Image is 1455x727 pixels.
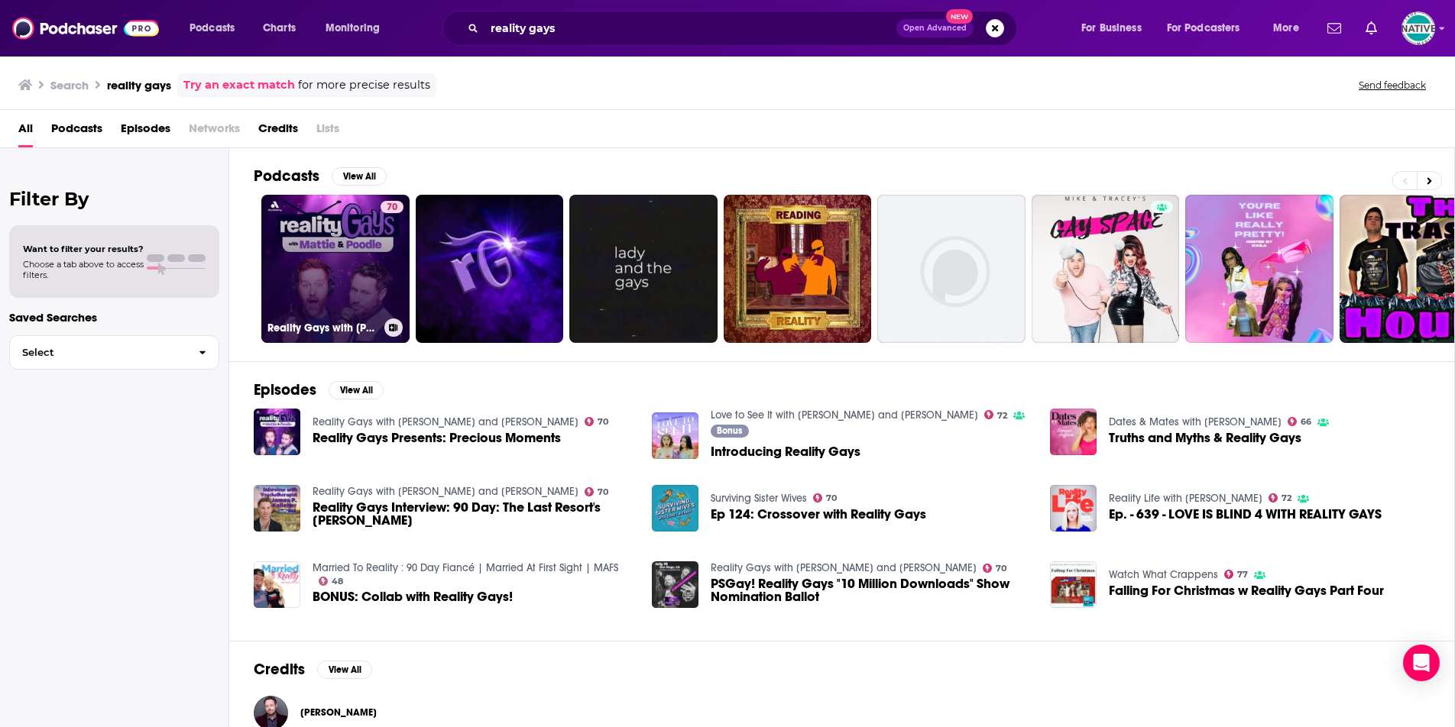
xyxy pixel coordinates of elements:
button: Send feedback [1354,79,1431,92]
a: Falling For Christmas w Reality Gays Part Four [1109,584,1384,597]
a: Show notifications dropdown [1321,15,1347,41]
span: More [1273,18,1299,39]
a: BONUS: Collab with Reality Gays! [254,561,300,608]
span: New [946,9,974,24]
a: 72 [1269,493,1292,502]
span: For Podcasters [1167,18,1240,39]
a: Reality Gays with Mattie and Poodle [313,485,578,498]
p: Saved Searches [9,310,219,325]
a: PSGay! Reality Gays "10 Million Downloads" Show Nomination Ballot [711,577,1032,603]
button: open menu [1071,16,1161,40]
h3: Reality Gays with [PERSON_NAME] and [PERSON_NAME] [267,321,378,334]
span: Credits [258,116,298,147]
a: Reality Gays with Mattie and Poodle [711,561,977,574]
button: View All [329,381,384,399]
h2: Credits [254,660,305,679]
img: Falling For Christmas w Reality Gays Part Four [1050,561,1097,608]
a: 70 [813,493,838,502]
img: Truths and Myths & Reality Gays [1050,409,1097,455]
span: Ep 124: Crossover with Reality Gays [711,508,926,521]
span: 70 [826,495,837,502]
span: Select [10,347,186,357]
span: 48 [332,578,343,585]
img: User Profile [1402,11,1435,45]
button: Show profile menu [1402,11,1435,45]
div: Search podcasts, credits, & more... [457,11,1032,46]
span: Logged in as truenativemedia [1402,11,1435,45]
span: Reality Gays Presents: Precious Moments [313,431,561,444]
a: Ep 124: Crossover with Reality Gays [652,485,698,532]
a: 70 [585,487,609,496]
div: Open Intercom Messenger [1403,645,1440,681]
button: Select [9,335,219,370]
span: 72 [1282,495,1291,502]
a: PodcastsView All [254,166,387,186]
img: Ep. - 639 - LOVE IS BLIND 4 WITH REALITY GAYS [1050,485,1097,532]
a: Truths and Myths & Reality Gays [1109,431,1301,444]
span: 70 [598,418,608,425]
a: Love to See It with Emma and Claire [711,409,978,422]
img: Introducing Reality Gays [652,412,698,459]
h3: Search [50,78,89,92]
img: Reality Gays Presents: Precious Moments [254,409,300,455]
span: 77 [1237,571,1248,578]
span: Charts [263,18,296,39]
button: Open AdvancedNew [896,19,974,37]
a: EpisodesView All [254,380,384,399]
h3: reality gays [107,78,171,92]
a: Episodes [121,116,170,147]
span: 72 [997,412,1007,419]
a: Ep. - 639 - LOVE IS BLIND 4 WITH REALITY GAYS [1109,508,1382,521]
span: Bonus [717,426,742,435]
img: Reality Gays Interview: 90 Day: The Last Resort's James Kelleher [254,485,300,532]
span: Lists [316,116,339,147]
a: Surviving Sister Wives [711,492,807,505]
a: Try an exact match [183,76,295,94]
a: 77 [1224,570,1249,579]
a: Show notifications dropdown [1359,15,1383,41]
button: open menu [315,16,400,40]
span: [PERSON_NAME] [300,706,377,719]
a: 70 [983,564,1007,573]
span: Podcasts [190,18,235,39]
span: 70 [996,565,1006,572]
span: for more precise results [298,76,430,94]
img: Podchaser - Follow, Share and Rate Podcasts [12,14,159,43]
a: BONUS: Collab with Reality Gays! [313,590,513,603]
a: Jake Anthony [300,706,377,719]
a: CreditsView All [254,660,372,679]
span: Want to filter your results? [23,244,144,254]
a: 72 [984,410,1008,419]
span: Choose a tab above to access filters. [23,259,144,280]
a: Introducing Reality Gays [711,445,860,458]
span: Networks [189,116,240,147]
a: Reality Gays with Mattie and Poodle [313,415,578,428]
a: 70 [585,417,609,426]
button: View All [317,661,372,679]
input: Search podcasts, credits, & more... [484,16,896,40]
span: Open Advanced [903,24,967,32]
img: PSGay! Reality Gays "10 Million Downloads" Show Nomination Ballot [652,561,698,608]
a: All [18,116,33,147]
a: 66 [1288,417,1312,426]
h2: Episodes [254,380,316,399]
span: 70 [598,489,608,496]
a: Charts [253,16,305,40]
button: open menu [1157,16,1262,40]
a: Married To Reality : 90 Day Fiancé | Married At First Sight | MAFS [313,561,618,574]
span: Podcasts [51,116,102,147]
span: 66 [1301,418,1311,425]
